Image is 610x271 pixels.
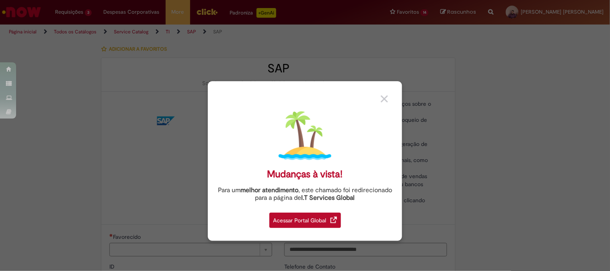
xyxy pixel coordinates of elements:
strong: melhor atendimento [240,186,298,194]
a: Acessar Portal Global [269,208,341,228]
img: island.png [279,109,331,162]
a: I.T Services Global [302,189,355,202]
div: Mudanças à vista! [267,168,343,180]
img: redirect_link.png [331,217,337,223]
div: Para um , este chamado foi redirecionado para a página de [214,187,396,202]
img: close_button_grey.png [381,95,388,103]
div: Acessar Portal Global [269,213,341,228]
